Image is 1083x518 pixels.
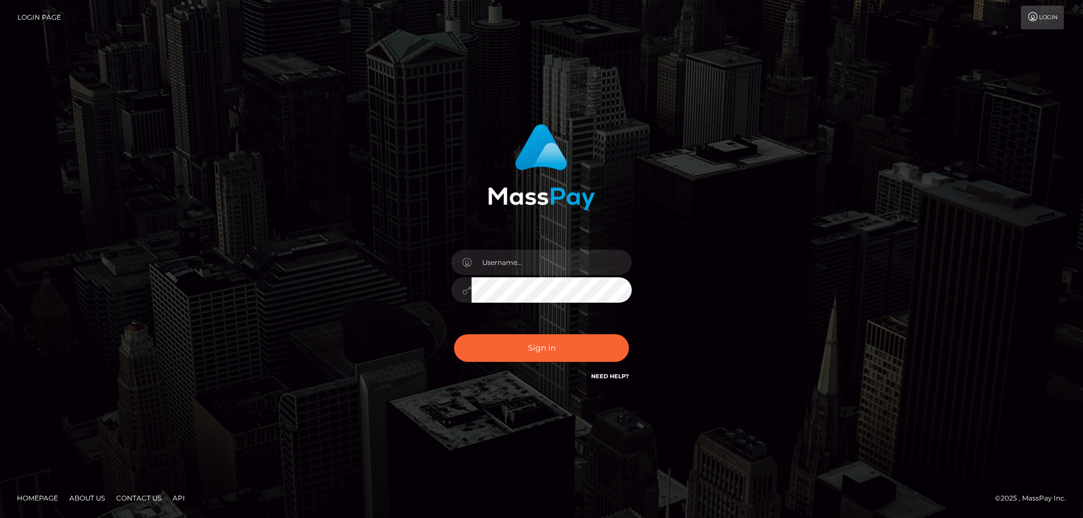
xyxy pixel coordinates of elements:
[591,373,629,380] a: Need Help?
[995,492,1075,504] div: © 2025 , MassPay Inc.
[112,489,166,507] a: Contact Us
[17,6,61,29] a: Login Page
[1021,6,1064,29] a: Login
[488,124,595,210] img: MassPay Login
[65,489,109,507] a: About Us
[12,489,63,507] a: Homepage
[168,489,190,507] a: API
[472,250,632,275] input: Username...
[454,334,629,362] button: Sign in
